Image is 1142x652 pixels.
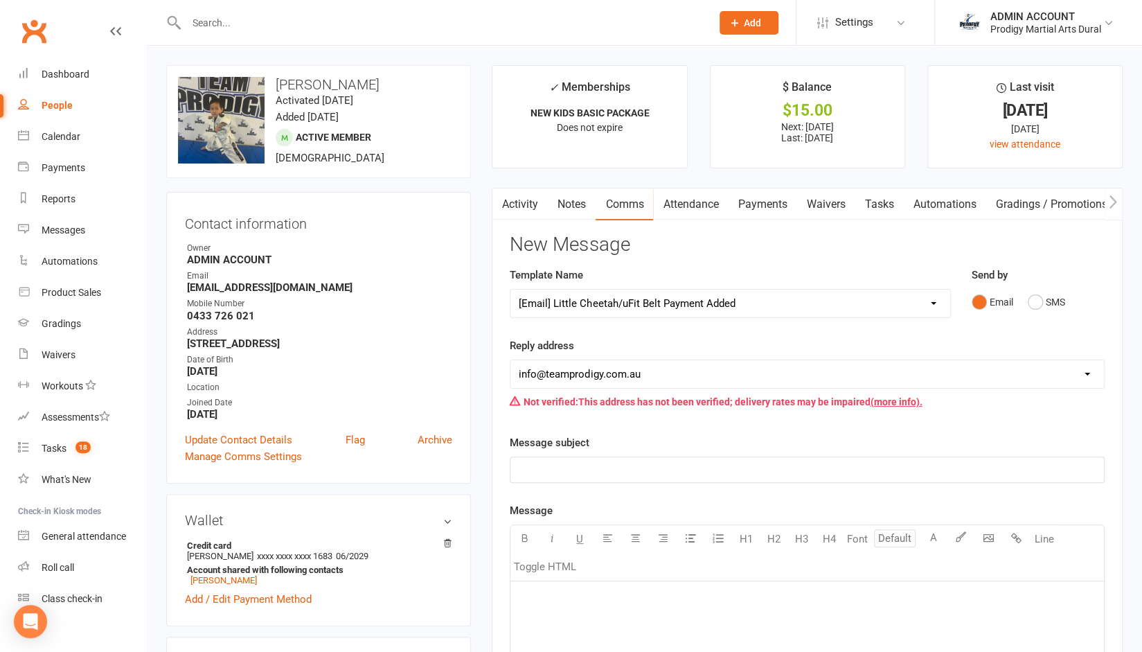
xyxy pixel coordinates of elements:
[530,107,649,118] strong: NEW KIDS BASIC PACKAGE
[42,349,75,360] div: Waivers
[510,553,580,581] button: Toggle HTML
[510,337,574,354] label: Reply address
[18,521,146,552] a: General attendance kiosk mode
[18,340,146,371] a: Waivers
[18,215,146,246] a: Messages
[990,23,1101,35] div: Prodigy Martial Arts Dural
[18,433,146,464] a: Tasks 18
[276,152,384,164] span: [DEMOGRAPHIC_DATA]
[557,122,623,133] span: Does not expire
[187,254,452,266] strong: ADMIN ACCOUNT
[187,242,452,255] div: Owner
[728,188,796,220] a: Payments
[185,513,452,528] h3: Wallet
[720,11,778,35] button: Add
[18,308,146,340] a: Gradings
[42,162,85,173] div: Payments
[187,565,445,575] strong: Account shared with following contacts
[18,552,146,583] a: Roll call
[42,193,75,204] div: Reports
[723,121,892,143] p: Next: [DATE] Last: [DATE]
[871,396,922,407] a: (more info).
[919,525,947,553] button: A
[187,365,452,378] strong: [DATE]
[42,100,73,111] div: People
[596,188,653,220] a: Comms
[549,81,558,94] i: ✓
[75,441,91,453] span: 18
[653,188,728,220] a: Attendance
[510,502,553,519] label: Message
[187,540,445,551] strong: Credit card
[187,310,452,322] strong: 0433 726 021
[187,270,452,283] div: Email
[1028,289,1065,315] button: SMS
[990,10,1101,23] div: ADMIN ACCOUNT
[42,69,89,80] div: Dashboard
[566,525,594,553] button: U
[185,538,452,588] li: [PERSON_NAME]
[42,256,98,267] div: Automations
[187,297,452,310] div: Mobile Number
[42,224,85,236] div: Messages
[276,111,339,123] time: Added [DATE]
[510,267,583,283] label: Template Name
[18,184,146,215] a: Reports
[760,525,787,553] button: H2
[940,103,1109,118] div: [DATE]
[346,432,365,448] a: Flag
[336,551,368,561] span: 06/2029
[187,337,452,350] strong: [STREET_ADDRESS]
[18,90,146,121] a: People
[178,77,265,164] img: image1756797972.png
[296,132,371,143] span: Active member
[187,408,452,421] strong: [DATE]
[18,246,146,277] a: Automations
[996,78,1053,103] div: Last visit
[17,14,51,49] a: Clubworx
[18,464,146,495] a: What's New
[14,605,47,638] div: Open Intercom Messenger
[18,371,146,402] a: Workouts
[185,448,302,465] a: Manage Comms Settings
[185,591,312,608] a: Add / Edit Payment Method
[185,432,292,448] a: Update Contact Details
[835,7,873,38] span: Settings
[42,287,101,298] div: Product Sales
[187,353,452,367] div: Date of Birth
[787,525,815,553] button: H3
[187,396,452,409] div: Joined Date
[178,77,459,92] h3: [PERSON_NAME]
[744,17,761,28] span: Add
[42,593,102,604] div: Class check-in
[18,402,146,433] a: Assessments
[990,139,1060,150] a: view attendance
[42,412,110,423] div: Assessments
[903,188,985,220] a: Automations
[42,474,91,485] div: What's New
[42,562,74,573] div: Roll call
[418,432,452,448] a: Archive
[985,188,1116,220] a: Gradings / Promotions
[18,59,146,90] a: Dashboard
[276,94,353,107] time: Activated [DATE]
[815,525,843,553] button: H4
[855,188,903,220] a: Tasks
[510,234,1105,256] h3: New Message
[576,533,583,545] span: U
[492,188,548,220] a: Activity
[18,121,146,152] a: Calendar
[549,78,630,104] div: Memberships
[187,381,452,394] div: Location
[42,318,81,329] div: Gradings
[972,289,1013,315] button: Email
[18,152,146,184] a: Payments
[548,188,596,220] a: Notes
[187,326,452,339] div: Address
[42,380,83,391] div: Workouts
[524,396,578,407] strong: Not verified:
[42,531,126,542] div: General attendance
[182,13,702,33] input: Search...
[42,443,66,454] div: Tasks
[18,583,146,615] a: Class kiosk mode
